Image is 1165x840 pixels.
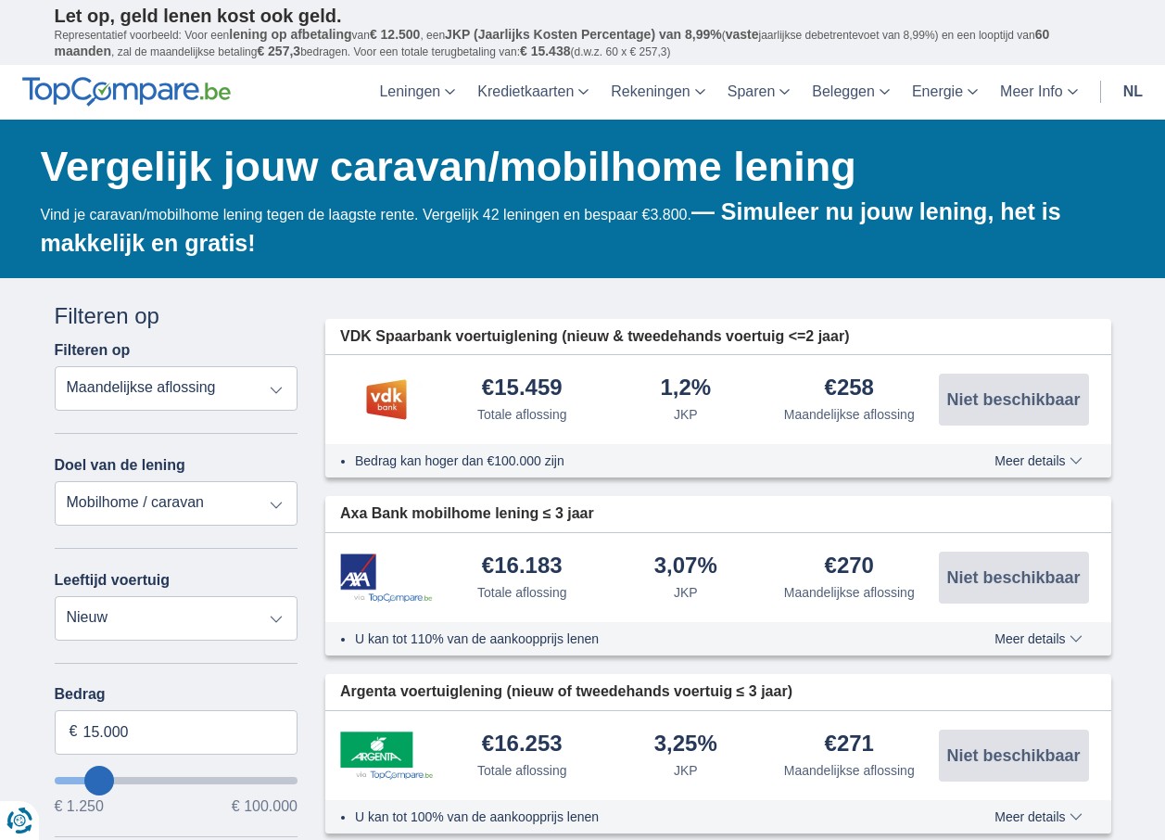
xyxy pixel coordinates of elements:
div: Totale aflossing [477,583,567,602]
span: Niet beschikbaar [946,391,1080,408]
div: JKP [674,405,698,424]
img: product.pl.alt VDK bank [340,376,433,423]
div: Vind je caravan/mobilhome lening tegen de laagste rente. Vergelijk 42 leningen en bespaar €3.800. [41,196,1111,259]
li: Bedrag kan hoger dan €100.000 zijn [355,452,927,470]
div: €270 [825,554,874,579]
span: € 1.250 [55,799,104,814]
li: U kan tot 110% van de aankoopprijs lenen [355,630,927,648]
h1: Vergelijk jouw caravan/mobilhome lening [41,138,1111,196]
li: U kan tot 100% van de aankoopprijs lenen [355,808,927,826]
p: Representatief voorbeeld: Voor een van , een ( jaarlijkse debetrentevoet van 8,99%) en een loopti... [55,27,1111,60]
span: € [70,721,78,743]
label: Filteren op [55,342,131,359]
span: Meer details [994,810,1082,823]
button: Meer details [981,809,1095,824]
div: Totale aflossing [477,405,567,424]
div: 1,2% [660,376,711,401]
label: Doel van de lening [55,457,185,474]
div: 3,25% [654,732,717,757]
a: Leningen [368,65,466,120]
a: Kredietkaarten [466,65,600,120]
button: Meer details [981,453,1095,468]
label: Bedrag [55,686,298,703]
span: JKP (Jaarlijks Kosten Percentage) van 8,99% [445,27,722,42]
p: Let op, geld lenen kost ook geld. [55,5,1111,27]
div: Maandelijkse aflossing [784,583,915,602]
div: JKP [674,761,698,780]
a: Beleggen [801,65,901,120]
div: €16.253 [482,732,563,757]
span: Axa Bank mobilhome lening ≤ 3 jaar [340,503,594,525]
span: Meer details [994,454,1082,467]
div: Maandelijkse aflossing [784,405,915,424]
span: Niet beschikbaar [946,747,1080,764]
img: product.pl.alt Axa Bank [340,554,433,603]
div: €271 [825,732,874,757]
b: — Simuleer nu jouw lening, het is makkelijk en gratis! [41,198,1061,256]
div: Totale aflossing [477,761,567,780]
label: Leeftijd voertuig [55,572,170,589]
img: TopCompare [22,77,231,107]
input: wantToBorrow [55,777,298,784]
div: €16.183 [482,554,563,579]
button: Niet beschikbaar [939,730,1089,782]
span: lening op afbetaling [229,27,351,42]
span: Niet beschikbaar [946,569,1080,586]
a: Meer Info [989,65,1089,120]
div: 3,07% [654,554,717,579]
a: Rekeningen [600,65,715,120]
span: € 15.438 [520,44,571,58]
span: € 100.000 [232,799,298,814]
button: Meer details [981,631,1095,646]
div: Filteren op [55,300,298,332]
span: vaste [726,27,759,42]
span: Meer details [994,632,1082,645]
span: 60 maanden [55,27,1050,58]
a: Sparen [716,65,802,120]
div: €15.459 [482,376,563,401]
span: € 257,3 [257,44,300,58]
a: Energie [901,65,989,120]
div: Maandelijkse aflossing [784,761,915,780]
span: € 12.500 [370,27,421,42]
img: product.pl.alt Argenta [340,732,433,780]
button: Niet beschikbaar [939,374,1089,426]
div: JKP [674,583,698,602]
div: €258 [825,376,874,401]
span: Argenta voertuiglening (nieuw of tweedehands voertuig ≤ 3 jaar) [340,681,792,703]
button: Niet beschikbaar [939,552,1089,604]
span: VDK Spaarbank voertuiglening (nieuw & tweedehands voertuig <=2 jaar) [340,326,849,348]
a: nl [1112,65,1154,120]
